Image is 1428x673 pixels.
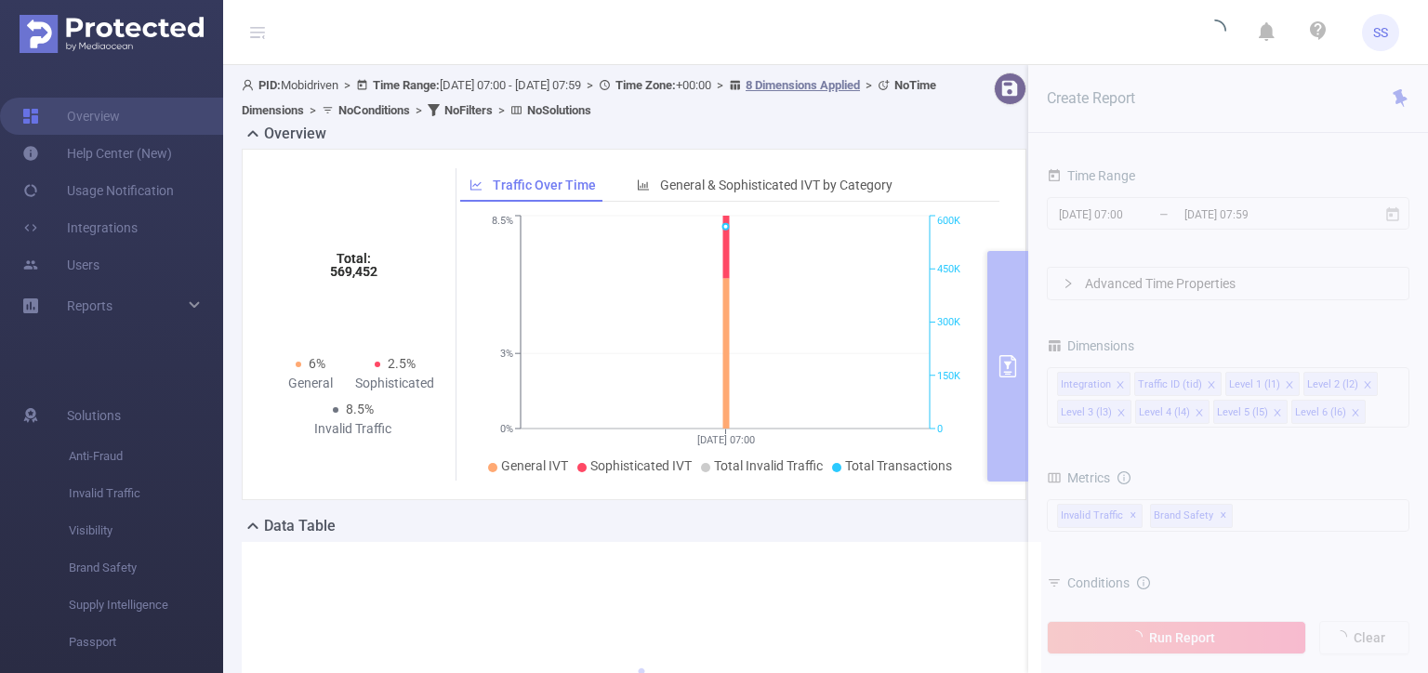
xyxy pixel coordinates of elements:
div: Invalid Traffic [311,419,395,439]
h2: Overview [264,123,326,145]
b: No Filters [444,103,493,117]
span: > [493,103,510,117]
span: Traffic Over Time [493,178,596,192]
a: Help Center (New) [22,135,172,172]
i: icon: loading [1204,20,1226,46]
span: 8.5% [346,402,374,416]
span: 6% [309,356,325,371]
a: Usage Notification [22,172,174,209]
span: SS [1373,14,1388,51]
tspan: 569,452 [329,264,377,279]
span: Total Transactions [845,458,952,473]
b: Time Zone: [615,78,676,92]
b: No Solutions [527,103,591,117]
span: Anti-Fraud [69,438,223,475]
tspan: 8.5% [492,216,513,228]
tspan: 300K [937,317,960,329]
span: Mobidriven [DATE] 07:00 - [DATE] 07:59 +00:00 [242,78,936,117]
tspan: 0% [500,423,513,435]
span: Sophisticated IVT [590,458,692,473]
span: 2.5% [388,356,416,371]
span: > [338,78,356,92]
b: Time Range: [373,78,440,92]
tspan: 450K [937,263,960,275]
div: General [269,374,353,393]
span: General IVT [501,458,568,473]
tspan: Total: [336,251,370,266]
tspan: [DATE] 07:00 [696,434,754,446]
u: 8 Dimensions Applied [746,78,860,92]
a: Reports [67,287,112,324]
b: PID: [258,78,281,92]
span: Total Invalid Traffic [714,458,823,473]
a: Users [22,246,99,284]
i: icon: user [242,79,258,91]
span: Supply Intelligence [69,587,223,624]
span: Invalid Traffic [69,475,223,512]
span: Brand Safety [69,549,223,587]
a: Integrations [22,209,138,246]
img: Protected Media [20,15,204,53]
tspan: 0 [937,423,943,435]
span: General & Sophisticated IVT by Category [660,178,892,192]
h2: Data Table [264,515,336,537]
span: > [860,78,878,92]
span: Passport [69,624,223,661]
span: > [410,103,428,117]
div: Sophisticated [353,374,438,393]
span: Visibility [69,512,223,549]
span: > [581,78,599,92]
tspan: 3% [500,348,513,360]
i: icon: line-chart [469,178,483,191]
span: > [711,78,729,92]
tspan: 600K [937,216,960,228]
b: No Conditions [338,103,410,117]
span: Solutions [67,397,121,434]
tspan: 150K [937,370,960,382]
span: Reports [67,298,112,313]
span: > [304,103,322,117]
i: icon: bar-chart [637,178,650,191]
a: Overview [22,98,120,135]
